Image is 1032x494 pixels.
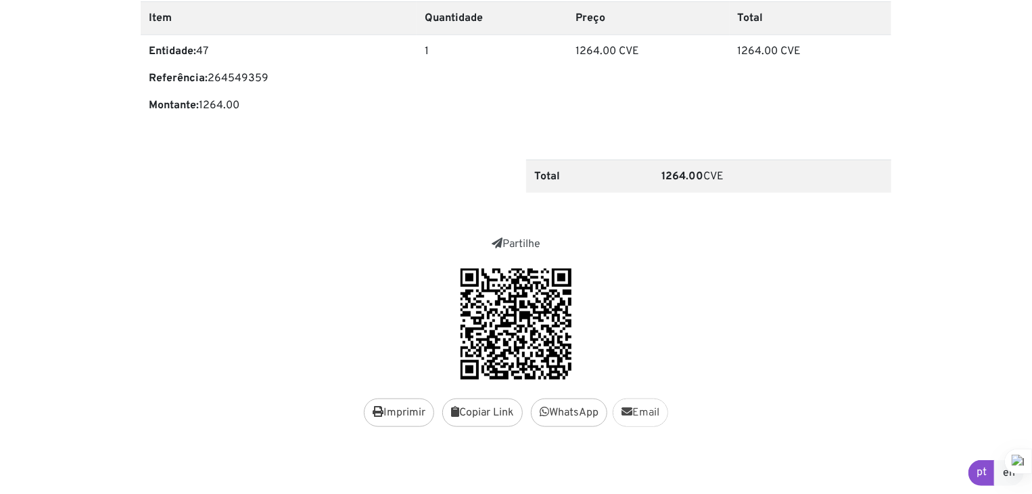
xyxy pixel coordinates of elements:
[461,269,571,380] img: 7TmmYgAAAAGSURBVAMASlB4QchKf38AAAAASUVORK5CYII=
[531,399,607,427] a: WhatsApp
[994,460,1024,486] a: en
[149,43,408,60] p: 47
[141,269,891,380] div: https://faxi.online/receipt/2025092011122339/bJjs
[526,160,653,193] th: Total
[149,72,208,85] b: Referência:
[149,70,408,87] p: 264549359
[141,1,417,35] th: Item
[613,399,668,427] a: Email
[149,45,196,58] b: Entidade:
[730,1,891,35] th: Total
[968,460,995,486] a: pt
[149,97,408,114] p: 1264.00
[730,35,891,133] td: 1264.00 CVE
[653,160,891,193] td: CVE
[567,1,729,35] th: Preço
[492,238,540,251] a: Partilhe
[661,170,703,183] b: 1264.00
[149,99,199,112] b: Montante:
[364,399,434,427] button: Imprimir
[417,35,567,133] td: 1
[567,35,729,133] td: 1264.00 CVE
[442,399,523,427] button: Copiar Link
[417,1,567,35] th: Quantidade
